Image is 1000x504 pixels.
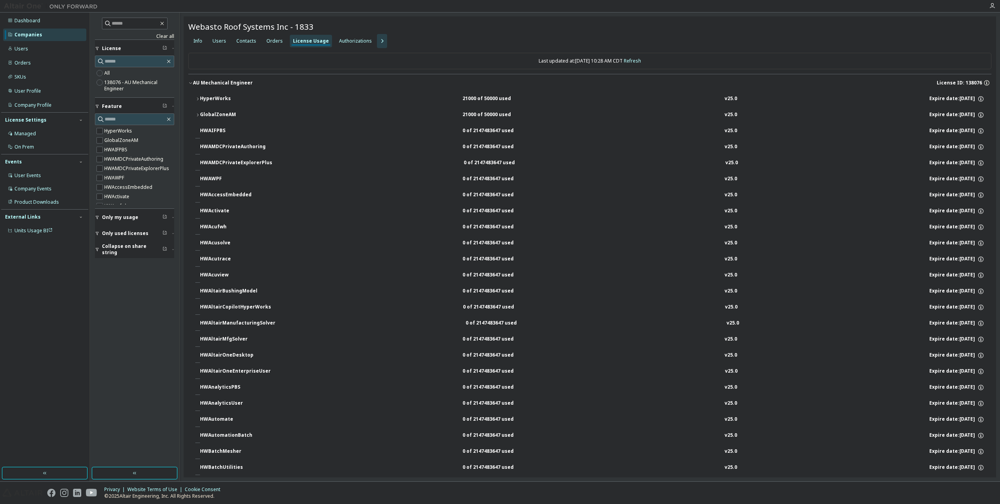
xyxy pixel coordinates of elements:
[929,448,984,455] div: Expire date: [DATE]
[162,214,167,221] span: Clear filter
[462,95,533,102] div: 21000 of 50000 used
[127,486,185,493] div: Website Terms of Use
[73,489,81,497] img: linkedin.svg
[200,127,270,135] div: HWAIFPBS
[929,384,984,391] div: Expire date: [DATE]
[200,208,270,215] div: HWActivate
[293,38,329,44] div: License Usage
[200,464,270,471] div: HWBatchUtilities
[462,176,533,183] div: 0 of 2147483647 used
[462,368,533,375] div: 0 of 2147483647 used
[236,38,256,44] div: Contacts
[195,90,984,108] button: HyperWorks21000 of 50000 usedv25.0Expire date:[DATE]
[462,384,533,391] div: 0 of 2147483647 used
[725,416,737,423] div: v25.0
[929,224,984,231] div: Expire date: [DATE]
[462,111,533,118] div: 21000 of 50000 used
[200,111,270,118] div: GlobalZoneAM
[462,192,533,199] div: 0 of 2147483647 used
[725,384,737,391] div: v25.0
[200,363,984,380] button: HWAltairOneEnterpriseUser0 of 2147483647 usedv25.0Expire date:[DATE]
[200,122,984,140] button: HWAIFPBS0 of 2147483647 usedv25.0Expire date:[DATE]
[104,78,174,93] label: 138076 - AU Mechanical Engineer
[725,288,737,295] div: v25.0
[462,400,533,407] div: 0 of 2147483647 used
[188,74,991,91] button: AU Mechanical EngineerLicense ID: 138076
[929,288,984,295] div: Expire date: [DATE]
[162,230,167,237] span: Clear filter
[104,201,129,211] label: HWAcufwh
[463,304,533,311] div: 0 of 2147483647 used
[200,143,270,151] div: HWAMDCPrivateAuthoring
[200,187,984,204] button: HWAccessEmbedded0 of 2147483647 usedv25.0Expire date:[DATE]
[462,416,533,423] div: 0 of 2147483647 used
[200,336,270,343] div: HWAltairMfgSolver
[725,192,737,199] div: v25.0
[339,38,372,44] div: Authorizations
[462,208,533,215] div: 0 of 2147483647 used
[102,243,162,256] span: Collapse on share string
[725,448,737,455] div: v25.0
[14,227,53,234] span: Units Usage BI
[464,160,534,167] div: 0 of 2147483647 used
[929,368,984,375] div: Expire date: [DATE]
[200,95,270,102] div: HyperWorks
[193,38,202,44] div: Info
[188,53,991,69] div: Last updated at: [DATE] 10:28 AM CDT
[200,154,984,172] button: HWAMDCPrivateExplorerPlus0 of 2147483647 usedv25.0Expire date:[DATE]
[102,45,121,52] span: License
[200,170,984,188] button: HWAWPF0 of 2147483647 usedv25.0Expire date:[DATE]
[200,219,984,236] button: HWAcufwh0 of 2147483647 usedv25.0Expire date:[DATE]
[14,186,52,192] div: Company Events
[929,464,984,471] div: Expire date: [DATE]
[462,272,533,279] div: 0 of 2147483647 used
[624,57,641,64] a: Refresh
[14,18,40,24] div: Dashboard
[14,172,41,179] div: User Events
[200,304,271,311] div: HWAltairCopilotHyperWorks
[47,489,55,497] img: facebook.svg
[200,192,270,199] div: HWAccessEmbedded
[200,251,984,268] button: HWAcutrace0 of 2147483647 usedv25.0Expire date:[DATE]
[929,160,984,167] div: Expire date: [DATE]
[200,384,270,391] div: HWAnalyticsPBS
[95,241,174,258] button: Collapse on share string
[104,126,134,136] label: HyperWorks
[200,448,270,455] div: HWBatchMesher
[929,400,984,407] div: Expire date: [DATE]
[200,203,984,220] button: HWActivate0 of 2147483647 usedv25.0Expire date:[DATE]
[60,489,68,497] img: instagram.svg
[725,464,737,471] div: v25.0
[200,411,984,428] button: HWAutomate0 of 2147483647 usedv25.0Expire date:[DATE]
[929,336,984,343] div: Expire date: [DATE]
[727,320,739,327] div: v25.0
[200,320,275,327] div: HWAltairManufacturingSolver
[266,38,283,44] div: Orders
[200,432,270,439] div: HWAutomationBatch
[462,288,533,295] div: 0 of 2147483647 used
[14,88,41,94] div: User Profile
[162,103,167,109] span: Clear filter
[104,136,140,145] label: GlobalZoneAM
[200,267,984,284] button: HWAcuview0 of 2147483647 usedv25.0Expire date:[DATE]
[462,352,533,359] div: 0 of 2147483647 used
[200,315,984,332] button: HWAltairManufacturingSolver0 of 2147483647 usedv25.0Expire date:[DATE]
[200,443,984,460] button: HWBatchMesher0 of 2147483647 usedv25.0Expire date:[DATE]
[102,103,122,109] span: Feature
[725,352,737,359] div: v25.0
[162,45,167,52] span: Clear filter
[929,272,984,279] div: Expire date: [DATE]
[929,192,984,199] div: Expire date: [DATE]
[462,432,533,439] div: 0 of 2147483647 used
[725,95,737,102] div: v25.0
[725,336,737,343] div: v25.0
[462,224,533,231] div: 0 of 2147483647 used
[725,256,737,263] div: v25.0
[14,60,31,66] div: Orders
[200,368,271,375] div: HWAltairOneEnterpriseUser
[929,320,984,327] div: Expire date: [DATE]
[102,214,138,221] span: Only my usage
[193,80,253,86] div: AU Mechanical Engineer
[104,68,111,78] label: All
[725,143,737,151] div: v25.0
